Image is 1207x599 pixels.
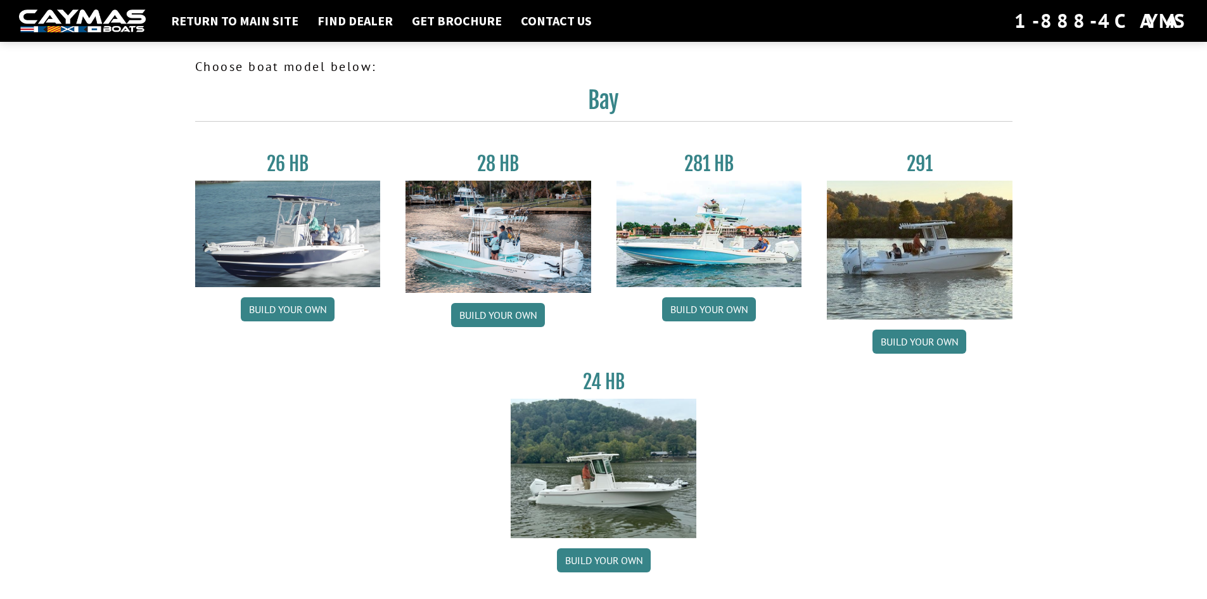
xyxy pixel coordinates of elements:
img: 24_HB_thumbnail.jpg [511,399,696,538]
h3: 26 HB [195,152,381,176]
a: Build your own [872,330,966,354]
a: Build your own [557,548,651,572]
img: white-logo-c9c8dbefe5ff5ceceb0f0178aa75bf4bb51f6bca0971e226c86eb53dfe498488.png [19,10,146,33]
a: Build your own [451,303,545,327]
a: Build your own [662,297,756,321]
div: 1-888-4CAYMAS [1014,7,1188,35]
img: 291_Thumbnail.jpg [827,181,1012,319]
h3: 28 HB [406,152,591,176]
a: Find Dealer [311,13,399,29]
a: Get Brochure [406,13,508,29]
a: Return to main site [165,13,305,29]
img: 28_hb_thumbnail_for_caymas_connect.jpg [406,181,591,293]
img: 26_new_photo_resized.jpg [195,181,381,287]
h3: 291 [827,152,1012,176]
p: Choose boat model below: [195,57,1012,76]
a: Contact Us [514,13,598,29]
a: Build your own [241,297,335,321]
h2: Bay [195,86,1012,122]
h3: 24 HB [511,370,696,394]
h3: 281 HB [616,152,802,176]
img: 28-hb-twin.jpg [616,181,802,287]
